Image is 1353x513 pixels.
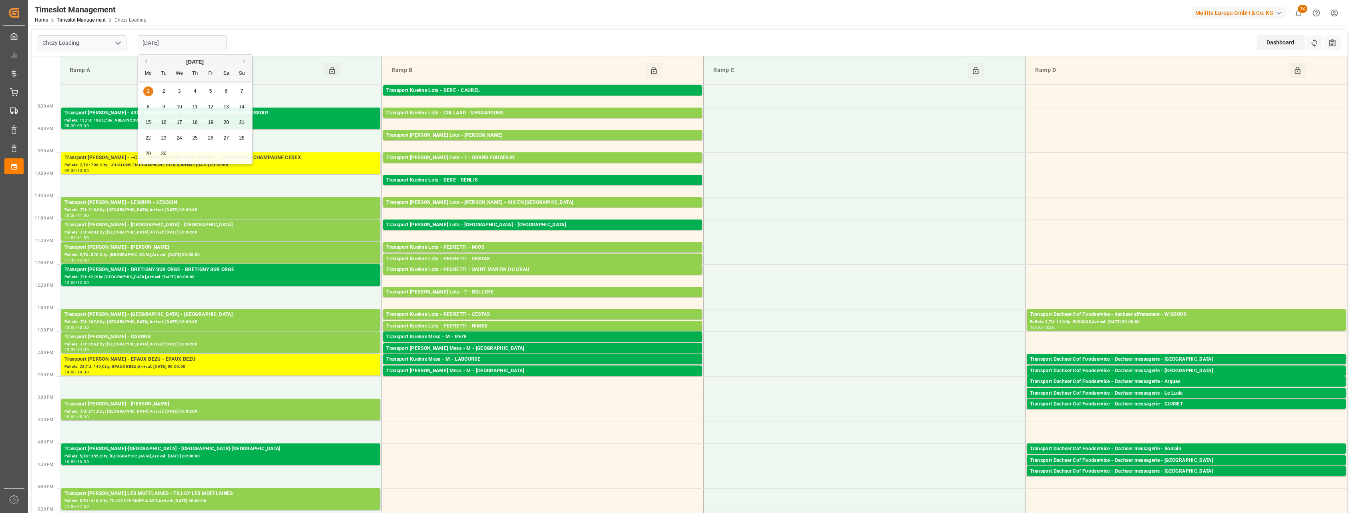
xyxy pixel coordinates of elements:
[386,154,699,162] div: Transport [PERSON_NAME] Lots - ? - GRAND FOUGERAY
[76,124,77,128] div: -
[386,176,699,184] div: Transport Kuehne Lots - DERE - SENLIS
[1192,7,1286,19] div: Melitta Europa GmbH & Co. KG
[64,370,76,374] div: 14:00
[38,440,53,444] span: 4:00 PM
[64,505,76,508] div: 17:00
[76,415,77,419] div: -
[1030,378,1343,386] div: Transport Dachser Cof Foodservice - Dachser messagerie - Arques
[64,207,377,214] div: Pallets: ,TU: 213,City: [GEOGRAPHIC_DATA],Arrival: [DATE] 00:00:00
[112,37,124,49] button: open menu
[38,328,53,332] span: 1:30 PM
[76,505,77,508] div: -
[64,117,377,124] div: Pallets: 13,TU: 1083,City: ABLAINCOURT PRESSOIR,Arrival: [DATE] 00:00:00
[1307,4,1325,22] button: Help Center
[386,109,699,117] div: Transport Kuehne Lots - COLLARD - VENDARGUES
[38,149,53,153] span: 9:30 AM
[64,363,377,370] div: Pallets: 23,TU: 145,City: EPAUX BEZU,Arrival: [DATE] 00:00:00
[64,154,377,162] div: Transport [PERSON_NAME] - ~CHALONS EN CHAMPAGNE CEDEX - ~CHALONS EN CHAMPAGNE CEDEX
[76,281,77,284] div: -
[386,322,699,330] div: Transport Kuehne Lots - PEDRETTI - NIMES
[386,333,699,341] div: Transport Kuehne Mess - M - REZE
[64,214,76,217] div: 10:30
[1030,445,1343,453] div: Transport Dachser Cof Foodservice - Dachser messagerie - Somain
[77,370,89,374] div: 14:30
[77,348,89,351] div: 14:00
[64,400,377,408] div: Transport [PERSON_NAME] - [PERSON_NAME]
[386,162,699,169] div: Pallets: 11,TU: 922,City: [GEOGRAPHIC_DATA],Arrival: [DATE] 00:00:00
[35,261,53,265] span: 12:00 PM
[1030,475,1343,482] div: Pallets: 6,TU: 170,City: [GEOGRAPHIC_DATA],Arrival: [DATE] 00:00:00
[386,355,699,363] div: Transport Kuehne Mess - M - LABOURSE
[64,281,76,284] div: 12:00
[386,353,699,359] div: Pallets: ,TU: 50,City: [GEOGRAPHIC_DATA],Arrival: [DATE] 00:00:00
[64,355,377,363] div: Transport [PERSON_NAME] - EPAUX BEZU - EPAUX BEZU
[76,236,77,240] div: -
[38,104,53,108] span: 8:30 AM
[386,95,699,102] div: Pallets: 2,TU: 289,City: [GEOGRAPHIC_DATA],Arrival: [DATE] 00:00:00
[386,244,699,252] div: Transport Kuehne Lots - PEDRETTI - MIOS
[64,199,377,207] div: Transport [PERSON_NAME] - LESQUIN - LESQUIN
[386,367,699,375] div: Transport [PERSON_NAME] Mess - M - [GEOGRAPHIC_DATA]
[1043,325,1054,329] div: 13:30
[64,162,377,169] div: Pallets: 2,TU: 796,City: ~CHALONS EN CHAMPAGNE CEDEX,Arrival: [DATE] 00:00:00
[57,17,106,23] a: Timeslot Management
[386,221,699,229] div: Transport [PERSON_NAME] Lots - [GEOGRAPHIC_DATA] - [GEOGRAPHIC_DATA]
[64,311,377,319] div: Transport [PERSON_NAME] - [GEOGRAPHIC_DATA] - [GEOGRAPHIC_DATA]
[64,258,76,262] div: 11:30
[1257,35,1305,50] div: Dashboard
[64,333,377,341] div: Transport [PERSON_NAME] - GARONS
[38,35,126,50] input: Type to search/select
[386,319,699,325] div: Pallets: ,TU: 257,City: CESTAS,Arrival: [DATE] 00:00:00
[64,460,76,463] div: 16:00
[388,63,645,78] div: Ramp B
[64,221,377,229] div: Transport [PERSON_NAME] - [GEOGRAPHIC_DATA] - [GEOGRAPHIC_DATA]
[386,255,699,263] div: Transport Kuehne Lots - PEDRETTI - CESTAS
[386,184,699,191] div: Pallets: 2,TU: 1221,City: [GEOGRAPHIC_DATA],Arrival: [DATE] 00:00:00
[1030,386,1343,393] div: Pallets: 1,TU: 27,City: [GEOGRAPHIC_DATA],Arrival: [DATE] 00:00:00
[38,305,53,310] span: 1:00 PM
[35,171,53,176] span: 10:00 AM
[76,214,77,217] div: -
[64,341,377,348] div: Pallets: ,TU: 656,City: [GEOGRAPHIC_DATA],Arrival: [DATE] 00:00:00
[38,485,53,489] span: 5:00 PM
[386,132,699,140] div: Transport [PERSON_NAME] Lots - [PERSON_NAME]
[386,117,699,124] div: Pallets: 20,TU: 464,City: [GEOGRAPHIC_DATA],Arrival: [DATE] 00:00:00
[64,274,377,281] div: Pallets: ,TU: 62,City: [GEOGRAPHIC_DATA],Arrival: [DATE] 00:00:00
[710,63,967,78] div: Ramp C
[64,124,76,128] div: 08:30
[1030,311,1343,319] div: Transport Dachser Cof Foodservice - dachser affretement - WISSOUS
[64,415,76,419] div: 15:00
[1030,465,1343,471] div: Pallets: 3,TU: ,City: [GEOGRAPHIC_DATA],Arrival: [DATE] 00:00:00
[38,395,53,399] span: 3:00 PM
[386,266,699,274] div: Transport Kuehne Lots - PEDRETTI - SAINT MARTIN DU CRAU
[1030,400,1343,408] div: Transport Dachser Cof Foodservice - Dachser messagerie - CUSSET
[64,236,76,240] div: 11:00
[64,109,377,117] div: Transport [PERSON_NAME] - 4381 ABLAINCOURT PRESSOIR - ABLAINCOURT PRESSOIR
[1030,363,1343,370] div: Pallets: 1,TU: 96,City: [GEOGRAPHIC_DATA],Arrival: [DATE] 00:00:00
[386,341,699,348] div: Pallets: ,TU: 53,City: REZE,Arrival: [DATE] 00:00:00
[1042,325,1043,329] div: -
[1030,325,1042,329] div: 13:00
[1030,453,1343,460] div: Pallets: 2,TU: 52,City: [GEOGRAPHIC_DATA],Arrival: [DATE] 00:00:00
[38,462,53,467] span: 4:30 PM
[38,507,53,511] span: 5:30 PM
[1030,408,1343,415] div: Pallets: ,TU: 88,City: [GEOGRAPHIC_DATA],Arrival: [DATE] 00:00:00
[1030,467,1343,475] div: Transport Dachser Cof Foodservice - Dachser messagerie - [GEOGRAPHIC_DATA]
[35,4,147,16] div: Timeslot Management
[64,252,377,258] div: Pallets: 3,TU: 570,City: [GEOGRAPHIC_DATA],Arrival: [DATE] 00:00:00
[76,348,77,351] div: -
[64,266,377,274] div: Transport [PERSON_NAME] - BRETIGNY SUR ORGE - BRETIGNY SUR ORGE
[64,490,377,498] div: Transport [PERSON_NAME] LES MOFFLAINES - TILLOY LES MOFFLAINES
[64,169,76,172] div: 09:30
[1030,389,1343,397] div: Transport Dachser Cof Foodservice - Dachser messagerie - Le Lude
[386,363,699,370] div: Pallets: 1,TU: 64,City: LABOURSE,Arrival: [DATE] 00:00:00
[138,35,227,50] input: DD-MM-YYYY
[386,140,699,146] div: Pallets: 1,TU: ,City: CARQUEFOU,Arrival: [DATE] 00:00:00
[38,373,53,377] span: 2:30 PM
[386,311,699,319] div: Transport Kuehne Lots - PEDRETTI - CESTAS
[66,63,324,78] div: Ramp A
[76,460,77,463] div: -
[386,229,699,236] div: Pallets: ,TU: 122,City: [GEOGRAPHIC_DATA],Arrival: [DATE] 00:00:00
[77,124,89,128] div: 09:00
[64,453,377,460] div: Pallets: 5,TU: 355,City: [GEOGRAPHIC_DATA],Arrival: [DATE] 00:00:00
